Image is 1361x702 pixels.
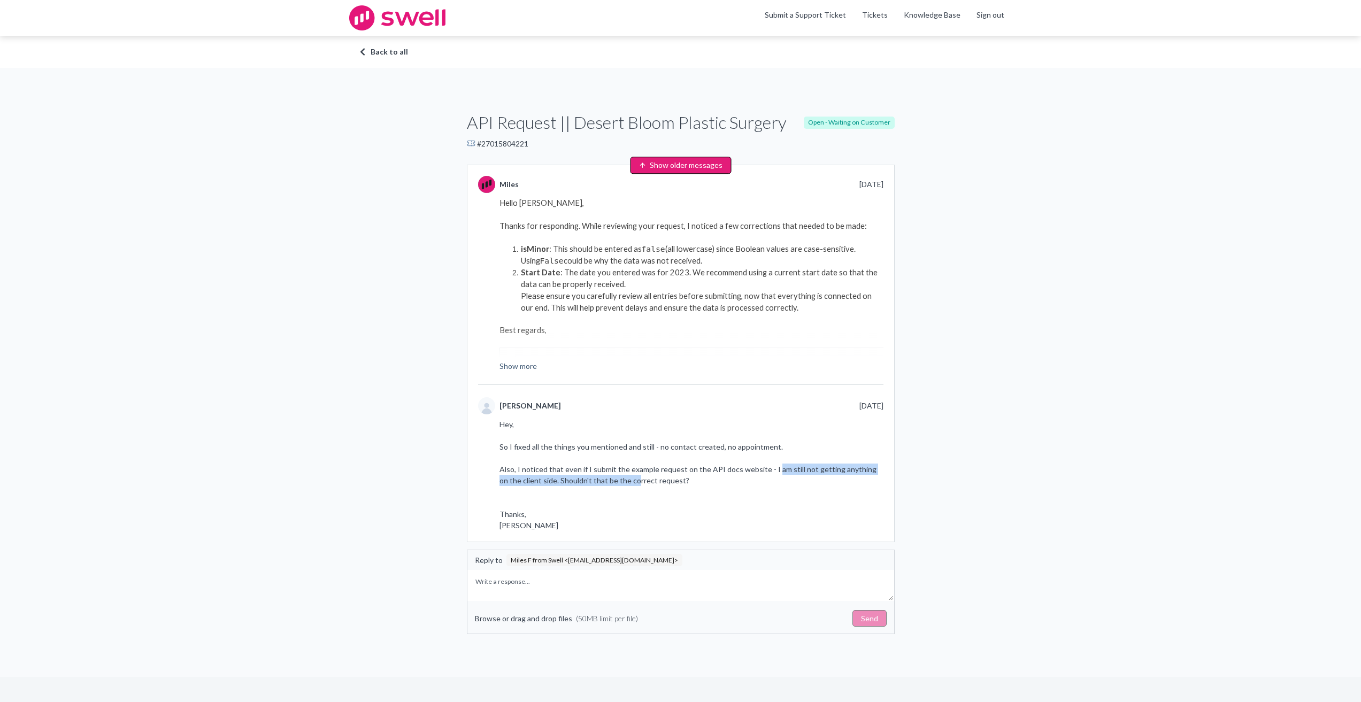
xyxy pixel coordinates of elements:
[630,157,731,174] button: Show older messages
[854,10,1012,27] div: Navigation Menu
[475,555,503,566] div: Reply to
[499,326,547,335] span: Best regards,
[467,138,895,149] div: # 27015804221
[540,256,564,265] span: False
[360,47,1002,57] a: Back to all
[499,179,519,190] span: Miles
[765,10,846,19] a: Submit a Support Ticket
[757,10,1012,27] ul: Main menu
[499,198,584,207] span: Hello [PERSON_NAME],
[521,244,549,253] span: isMinor
[757,10,1012,27] nav: Swell CX Support
[976,10,1004,20] a: Sign out
[564,256,702,265] span: could be why the data was not received.
[549,244,642,253] span: : This should be entered as
[576,615,638,622] small: (50MB limit per file)
[499,419,883,531] div: Hey, So I fixed all the things you mentioned and still - no contact created, no appointment. Also...
[521,268,878,289] span: : The date you entered was for 2023. We recommend using a current start date so that the data can...
[499,362,537,371] button: Show more
[642,244,665,253] span: false
[521,244,856,265] span: (all lowercase) since Boolean values are case-sensitive. Using
[506,554,682,566] span: Miles F from Swell <[EMAIL_ADDRESS][DOMAIN_NAME]>
[467,111,787,135] h1: API Request || Desert Bloom Plastic Surgery
[904,10,960,20] a: Knowledge Base
[499,400,561,411] span: [PERSON_NAME]
[804,117,895,129] span: Open - Waiting on Customer
[859,179,883,190] time: [DATE]
[478,176,495,193] div: Miles
[521,291,872,312] span: Please ensure you carefully review all entries before submitting, now that everything is connecte...
[521,268,560,277] span: Start Date
[499,221,867,230] span: Thanks for responding. While reviewing your request, I noticed a few corrections that needed to b...
[478,397,495,414] div: Mikhail
[864,358,889,368] span: Swell
[862,10,888,20] a: Tickets
[475,615,572,622] p: Browse or drag and drop files
[859,400,883,411] time: [DATE]
[349,5,445,30] img: swell
[467,570,894,601] textarea: Write a response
